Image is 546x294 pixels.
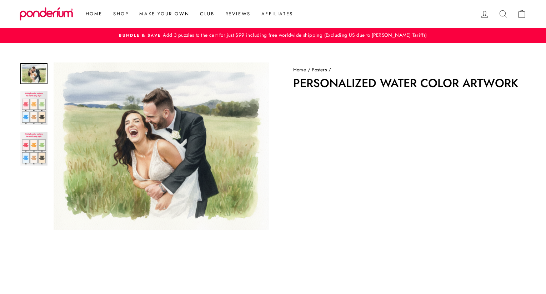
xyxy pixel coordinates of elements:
a: Make Your Own [134,7,195,20]
a: Reviews [220,7,256,20]
ul: Primary [77,7,299,20]
img: Personalized Water Color Artwork [20,91,47,125]
h1: Personalized Water Color Artwork [293,77,527,89]
a: Shop [108,7,134,20]
a: Bundle & SaveAdd 3 puzzles to the cart for just $99 including free worldwide shipping (Excluding ... [21,31,525,39]
span: Bundle & Save [119,32,161,38]
img: Personalized Water Color Artwork [20,132,47,166]
span: Add 3 puzzles to the cart for just $99 including free worldwide shipping (Excluding US due to [PE... [161,31,427,39]
a: Posters [312,66,327,73]
a: Club [195,7,220,20]
span: / [329,66,331,73]
nav: breadcrumbs [293,66,527,74]
a: Affiliates [256,7,299,20]
img: Ponderium [20,7,73,21]
span: / [308,66,310,73]
a: Home [80,7,108,20]
a: Home [293,66,306,73]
